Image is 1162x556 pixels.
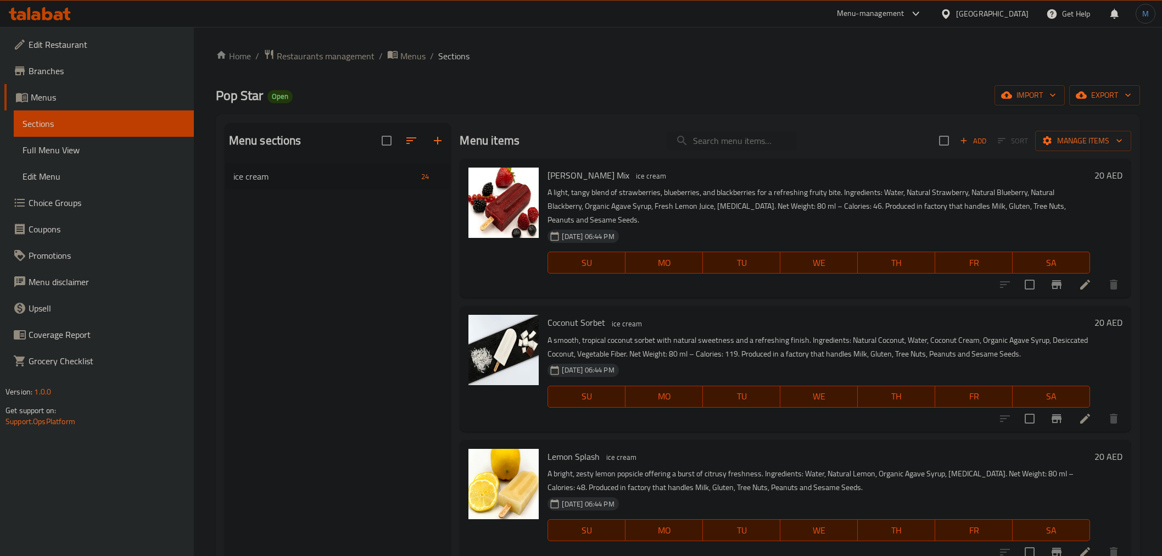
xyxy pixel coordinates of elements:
[255,49,259,63] li: /
[630,388,699,404] span: MO
[935,252,1013,274] button: FR
[1094,168,1122,183] h6: 20 AED
[4,58,194,84] a: Branches
[557,365,618,375] span: [DATE] 06:44 PM
[1017,255,1086,271] span: SA
[632,170,671,182] span: ice cream
[4,84,194,110] a: Menus
[267,90,293,103] div: Open
[29,223,185,236] span: Coupons
[956,8,1029,20] div: [GEOGRAPHIC_DATA]
[1003,88,1056,102] span: import
[785,522,853,538] span: WE
[29,196,185,209] span: Choice Groups
[4,269,194,295] a: Menu disclaimer
[707,522,776,538] span: TU
[935,386,1013,408] button: FR
[31,91,185,104] span: Menus
[1142,8,1149,20] span: M
[1043,405,1070,432] button: Branch-specific-item
[625,519,703,541] button: MO
[216,83,263,108] span: Pop Star
[468,168,539,238] img: Berry Mix
[1100,271,1127,298] button: delete
[940,255,1008,271] span: FR
[29,302,185,315] span: Upsell
[1035,131,1131,151] button: Manage items
[548,448,600,465] span: Lemon Splash
[707,388,776,404] span: TU
[940,388,1008,404] span: FR
[552,522,621,538] span: SU
[29,275,185,288] span: Menu disclaimer
[5,385,32,399] span: Version:
[703,252,780,274] button: TU
[780,386,858,408] button: WE
[1017,388,1086,404] span: SA
[862,388,931,404] span: TH
[417,170,433,183] div: items
[216,49,1140,63] nav: breadcrumb
[780,519,858,541] button: WE
[23,143,185,157] span: Full Menu View
[1069,85,1140,105] button: export
[858,252,935,274] button: TH
[632,170,671,183] div: ice cream
[468,449,539,519] img: Lemon Splash
[29,64,185,77] span: Branches
[417,171,433,182] span: 24
[225,163,451,190] div: ice cream24
[548,386,625,408] button: SU
[387,49,426,63] a: Menus
[837,7,904,20] div: Menu-management
[607,318,646,330] span: ice cream
[4,321,194,348] a: Coverage Report
[430,49,434,63] li: /
[557,499,618,509] span: [DATE] 06:44 PM
[398,127,424,154] span: Sort sections
[1013,386,1090,408] button: SA
[4,190,194,216] a: Choice Groups
[225,159,451,194] nav: Menu sections
[379,49,383,63] li: /
[707,255,776,271] span: TU
[785,255,853,271] span: WE
[1017,522,1086,538] span: SA
[667,131,796,151] input: search
[1094,449,1122,464] h6: 20 AED
[956,132,991,149] span: Add item
[1078,88,1131,102] span: export
[548,167,629,184] span: [PERSON_NAME] Mix
[1013,519,1090,541] button: SA
[424,127,451,154] button: Add section
[548,186,1090,227] p: A light, tangy blend of strawberries, blueberries, and blackberries for a refreshing fruity bite....
[29,249,185,262] span: Promotions
[548,314,605,331] span: Coconut Sorbet
[548,467,1090,494] p: A bright, zesty lemon popsicle offering a burst of citrusy freshness. Ingredients: Water, Natural...
[862,522,931,538] span: TH
[216,49,251,63] a: Home
[5,403,56,418] span: Get support on:
[1079,278,1092,291] a: Edit menu item
[552,255,621,271] span: SU
[400,49,426,63] span: Menus
[29,328,185,341] span: Coverage Report
[23,117,185,130] span: Sections
[23,170,185,183] span: Edit Menu
[14,110,194,137] a: Sections
[5,414,75,429] a: Support.OpsPlatform
[4,216,194,242] a: Coupons
[552,388,621,404] span: SU
[14,137,194,163] a: Full Menu View
[264,49,375,63] a: Restaurants management
[548,252,625,274] button: SU
[1079,412,1092,425] a: Edit menu item
[1018,273,1041,296] span: Select to update
[991,132,1035,149] span: Select section first
[958,135,988,147] span: Add
[468,315,539,385] img: Coconut Sorbet
[4,242,194,269] a: Promotions
[630,255,699,271] span: MO
[4,31,194,58] a: Edit Restaurant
